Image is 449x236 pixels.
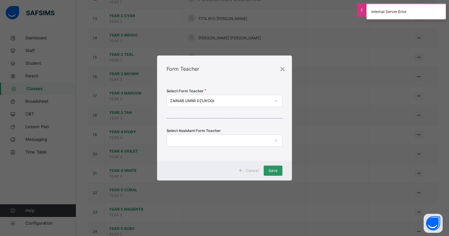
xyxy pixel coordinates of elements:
[167,88,204,94] span: Select Form Teacher
[170,98,271,104] div: ZAINAB UMMI DZUKOGI
[366,3,446,19] div: Internal Server Error
[167,66,199,72] span: Form Teacher
[246,168,259,174] span: Cancel
[424,214,443,233] button: Open asap
[167,128,221,134] span: Select Assistant Form Teacher
[280,62,286,75] div: ×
